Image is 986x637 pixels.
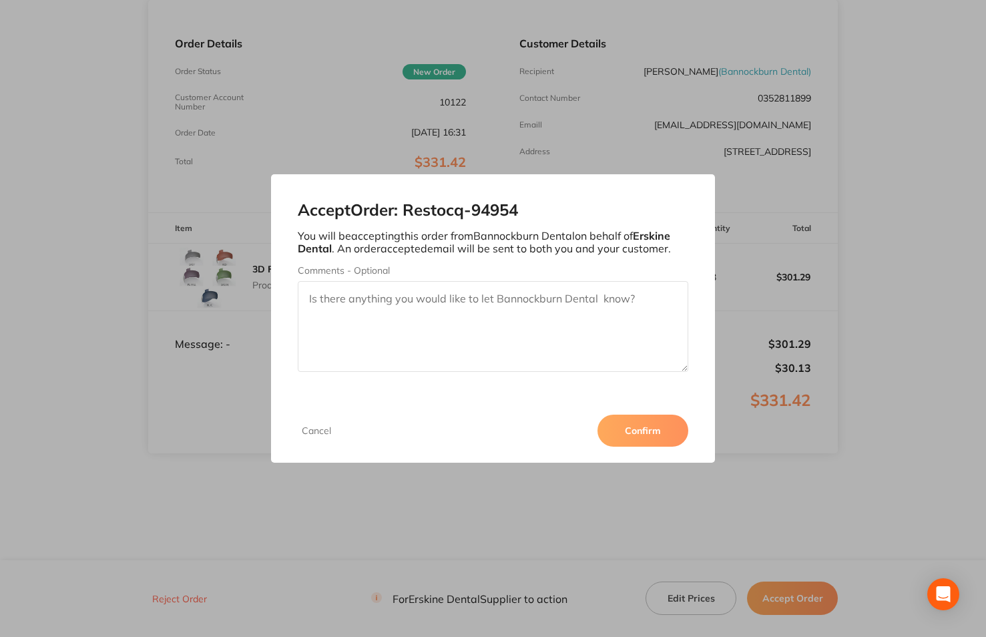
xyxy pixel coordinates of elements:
button: Cancel [298,425,335,437]
b: Erskine Dental [298,229,670,254]
p: You will be accepting this order from Bannockburn Dental on behalf of . An order accepted email w... [298,230,688,254]
h2: Accept Order: Restocq- 94954 [298,201,688,220]
label: Comments - Optional [298,265,688,276]
button: Confirm [597,415,688,447]
div: Open Intercom Messenger [927,578,959,610]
